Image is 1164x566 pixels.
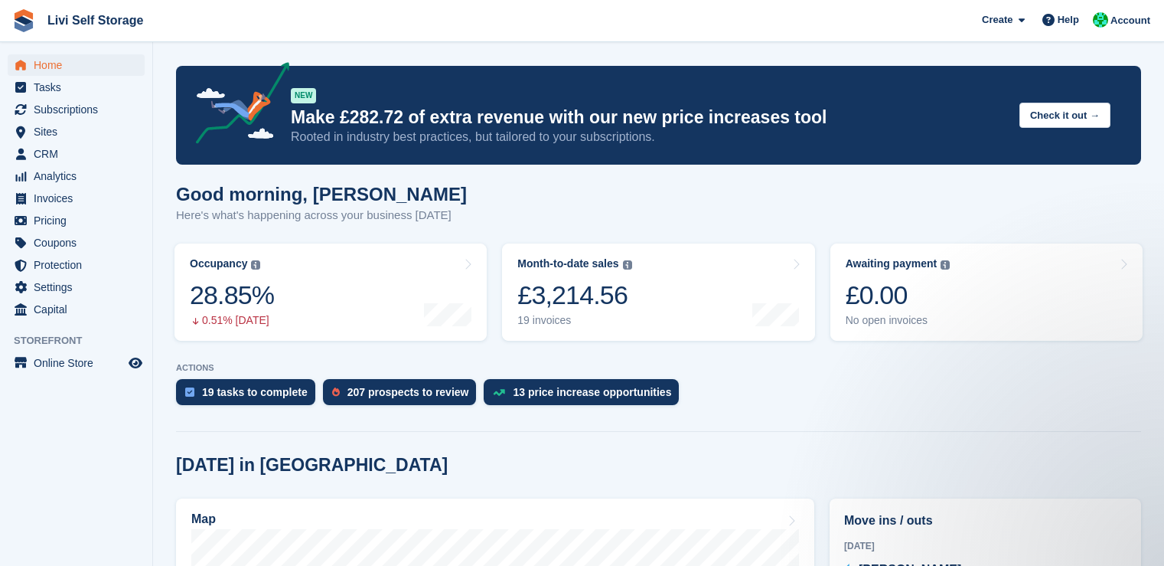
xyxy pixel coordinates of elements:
[1093,12,1108,28] img: Joe Robertson
[34,210,126,231] span: Pricing
[623,260,632,270] img: icon-info-grey-7440780725fd019a000dd9b08b2336e03edf1995a4989e88bcd33f0948082b44.svg
[191,512,216,526] h2: Map
[846,257,937,270] div: Awaiting payment
[190,280,274,311] div: 28.85%
[291,88,316,103] div: NEW
[291,129,1007,146] p: Rooted in industry best practices, but tailored to your subscriptions.
[8,54,145,76] a: menu
[1110,13,1150,28] span: Account
[34,54,126,76] span: Home
[34,254,126,276] span: Protection
[517,314,631,327] div: 19 invoices
[202,386,308,398] div: 19 tasks to complete
[34,276,126,298] span: Settings
[176,363,1141,373] p: ACTIONS
[190,257,247,270] div: Occupancy
[493,389,505,396] img: price_increase_opportunities-93ffe204e8149a01c8c9dc8f82e8f89637d9d84a8eef4429ea346261dce0b2c0.svg
[8,232,145,254] a: menu
[8,165,145,187] a: menu
[830,244,1143,341] a: Awaiting payment £0.00 No open invoices
[183,62,290,149] img: price-adjustments-announcement-icon-8257ccfd72463d97f412b2fc003d46551f7dbcb40ab6d574587a9cd5c0d94...
[941,260,950,270] img: icon-info-grey-7440780725fd019a000dd9b08b2336e03edf1995a4989e88bcd33f0948082b44.svg
[844,512,1127,530] h2: Move ins / outs
[34,188,126,209] span: Invoices
[323,379,484,413] a: 207 prospects to review
[8,276,145,298] a: menu
[846,280,950,311] div: £0.00
[34,165,126,187] span: Analytics
[1058,12,1079,28] span: Help
[176,379,323,413] a: 19 tasks to complete
[844,539,1127,553] div: [DATE]
[982,12,1012,28] span: Create
[14,333,152,348] span: Storefront
[347,386,469,398] div: 207 prospects to review
[34,143,126,165] span: CRM
[517,257,618,270] div: Month-to-date sales
[251,260,260,270] img: icon-info-grey-7440780725fd019a000dd9b08b2336e03edf1995a4989e88bcd33f0948082b44.svg
[8,299,145,320] a: menu
[174,244,487,341] a: Occupancy 28.85% 0.51% [DATE]
[8,77,145,98] a: menu
[34,299,126,320] span: Capital
[8,254,145,276] a: menu
[185,388,194,397] img: task-75834270c22a3079a89374b754ae025e5fb1db73e45f91037f5363f120a921f8.svg
[126,354,145,372] a: Preview store
[8,121,145,142] a: menu
[502,244,814,341] a: Month-to-date sales £3,214.56 19 invoices
[176,455,448,476] h2: [DATE] in [GEOGRAPHIC_DATA]
[1019,103,1110,128] button: Check it out →
[41,8,149,33] a: Livi Self Storage
[8,352,145,374] a: menu
[8,188,145,209] a: menu
[8,210,145,231] a: menu
[846,314,950,327] div: No open invoices
[34,352,126,374] span: Online Store
[34,121,126,142] span: Sites
[34,232,126,254] span: Coupons
[34,77,126,98] span: Tasks
[517,280,631,311] div: £3,214.56
[332,388,340,397] img: prospect-51fa495bee0391a8d652442698ab0144808aea92771e9ea1ae160a38d050c398.svg
[484,379,686,413] a: 13 price increase opportunities
[190,314,274,327] div: 0.51% [DATE]
[34,99,126,120] span: Subscriptions
[176,184,467,204] h1: Good morning, [PERSON_NAME]
[12,9,35,32] img: stora-icon-8386f47178a22dfd0bd8f6a31ec36ba5ce8667c1dd55bd0f319d3a0aa187defe.svg
[8,99,145,120] a: menu
[291,106,1007,129] p: Make £282.72 of extra revenue with our new price increases tool
[8,143,145,165] a: menu
[513,386,671,398] div: 13 price increase opportunities
[176,207,467,224] p: Here's what's happening across your business [DATE]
